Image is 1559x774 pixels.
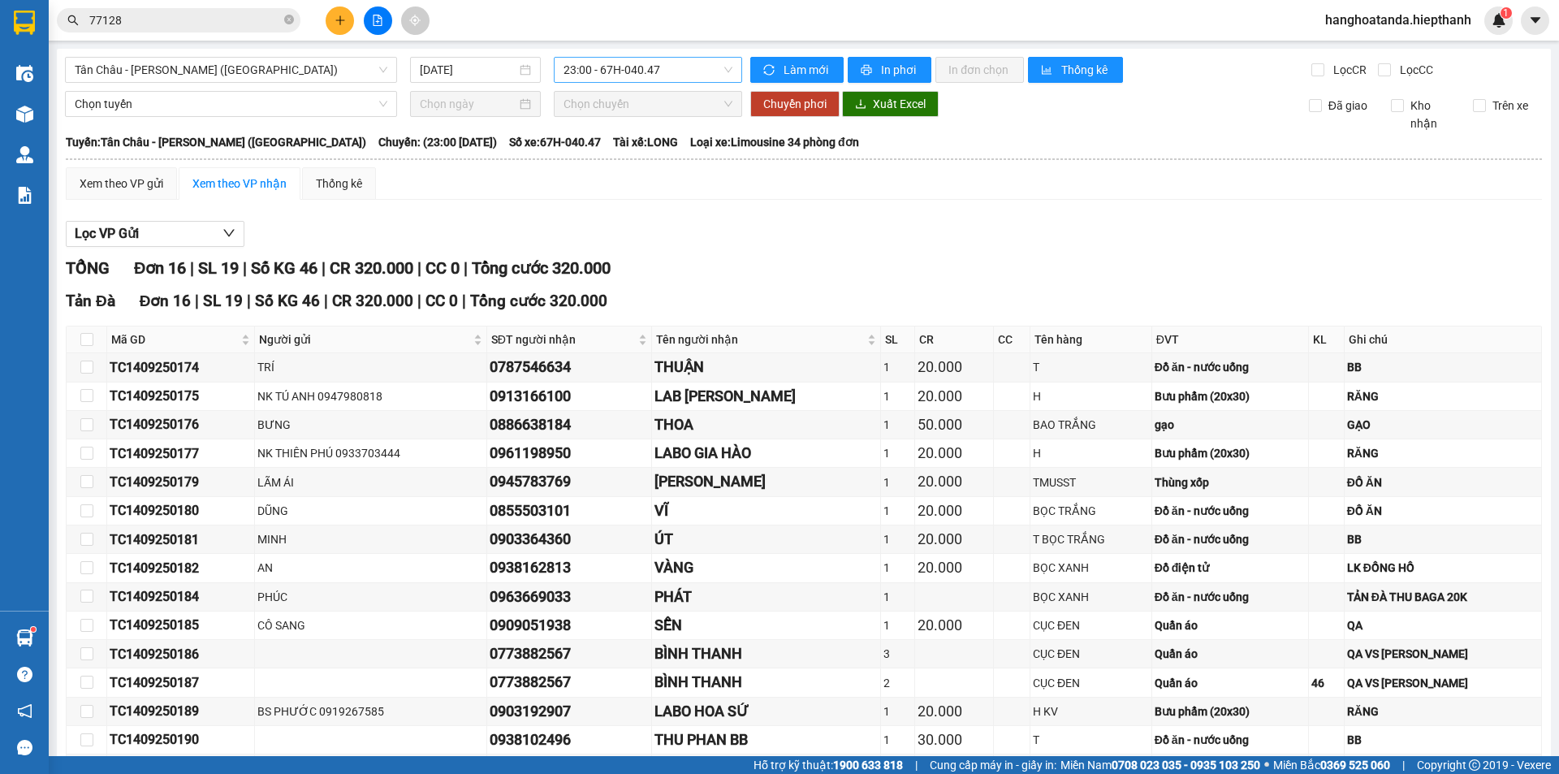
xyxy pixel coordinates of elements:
[140,292,192,310] span: Đơn 16
[873,95,926,113] span: Xuất Excel
[1347,616,1539,634] div: QA
[1033,473,1149,491] div: TMUSST
[1033,703,1149,720] div: H KV
[464,258,468,278] span: |
[372,15,383,26] span: file-add
[564,58,732,82] span: 23:00 - 67H-040.47
[1404,97,1461,132] span: Kho nhận
[330,258,413,278] span: CR 320.000
[107,525,255,554] td: TC1409250181
[107,439,255,468] td: TC1409250177
[1033,444,1149,462] div: H
[1347,416,1539,434] div: GẠO
[918,356,991,378] div: 20.000
[1155,559,1306,577] div: Đồ điện tử
[883,387,912,405] div: 1
[107,583,255,612] td: TC1409250184
[1347,358,1539,376] div: BB
[259,331,469,348] span: Người gửi
[107,698,255,726] td: TC1409250189
[110,586,252,607] div: TC1409250184
[918,556,991,579] div: 20.000
[401,6,430,35] button: aim
[654,356,878,378] div: THUẬN
[322,258,326,278] span: |
[842,91,939,117] button: downloadXuất Excel
[915,326,994,353] th: CR
[1033,616,1149,634] div: CỤC ĐEN
[487,439,652,468] td: 0961198950
[420,61,516,79] input: 14/09/2025
[652,468,881,496] td: XUÂN DUY
[257,559,483,577] div: AN
[652,383,881,411] td: LAB MINH PHƯỚC
[409,15,421,26] span: aim
[335,15,346,26] span: plus
[1492,13,1506,28] img: icon-new-feature
[110,615,252,635] div: TC1409250185
[763,64,777,77] span: sync
[110,644,252,664] div: TC1409250186
[222,227,235,240] span: down
[654,385,878,408] div: LAB [PERSON_NAME]
[1393,61,1436,79] span: Lọc CC
[487,668,652,697] td: 0773882567
[16,629,33,646] img: warehouse-icon
[918,385,991,408] div: 20.000
[1033,731,1149,749] div: T
[110,443,252,464] div: TC1409250177
[1155,674,1306,692] div: Quần áo
[883,616,912,634] div: 1
[652,698,881,726] td: LABO HOA SỨ
[490,586,649,608] div: 0963669033
[994,326,1030,353] th: CC
[883,444,912,462] div: 1
[654,642,878,665] div: BÌNH THANH
[1155,502,1306,520] div: Đồ ăn - nước uống
[652,411,881,439] td: THOA
[110,558,252,578] div: TC1409250182
[490,556,649,579] div: 0938162813
[251,258,317,278] span: Số KG 46
[754,756,903,774] span: Hỗ trợ kỹ thuật:
[110,672,252,693] div: TC1409250187
[654,700,878,723] div: LABO HOA SỨ
[1312,10,1484,30] span: hanghoatanda.hiepthanh
[284,15,294,24] span: close-circle
[1155,616,1306,634] div: Quần áo
[425,258,460,278] span: CC 0
[190,258,194,278] span: |
[1402,756,1405,774] span: |
[107,353,255,382] td: TC1409250174
[652,612,881,640] td: SỄN
[425,292,458,310] span: CC 0
[1155,416,1306,434] div: gạo
[110,357,252,378] div: TC1409250174
[472,258,611,278] span: Tổng cước 320.000
[883,731,912,749] div: 1
[509,133,601,151] span: Số xe: 67H-040.47
[110,414,252,435] div: TC1409250176
[284,13,294,28] span: close-circle
[487,411,652,439] td: 0886638184
[1469,759,1480,771] span: copyright
[654,671,878,694] div: BÌNH THANH
[750,91,840,117] button: Chuyển phơi
[107,668,255,697] td: TC1409250187
[918,528,991,551] div: 20.000
[654,499,878,522] div: VĨ
[883,674,912,692] div: 2
[1041,64,1055,77] span: bar-chart
[652,439,881,468] td: LABO GIA HÀO
[490,499,649,522] div: 0855503101
[883,473,912,491] div: 1
[1347,588,1539,606] div: TẢN ĐÀ THU BAGA 20K
[110,530,252,550] div: TC1409250181
[1155,387,1306,405] div: Bưu phẩm (20x30)
[134,258,186,278] span: Đơn 16
[364,6,392,35] button: file-add
[75,92,387,116] span: Chọn tuyến
[1033,358,1149,376] div: T
[1033,502,1149,520] div: BỌC TRẮNG
[883,588,912,606] div: 1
